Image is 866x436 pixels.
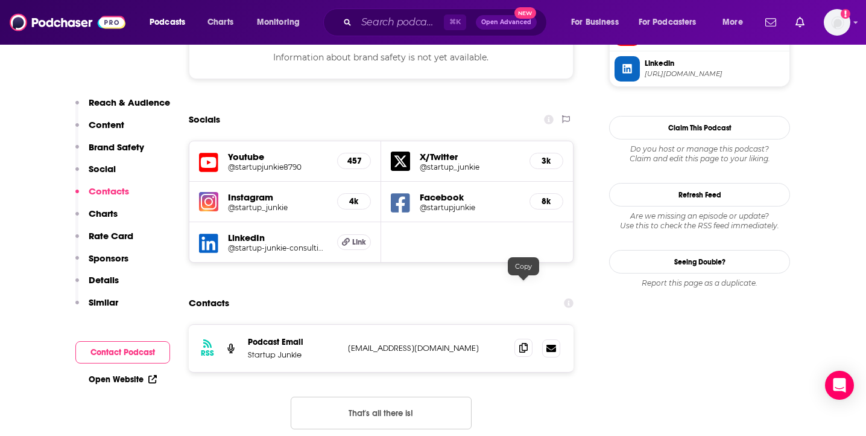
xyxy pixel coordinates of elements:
p: Social [89,163,116,175]
h5: 457 [347,156,361,166]
button: Similar [75,297,118,319]
button: Rate Card [75,230,133,252]
h5: Facebook [420,191,520,203]
span: Logged in as AparnaKulkarni [824,9,850,36]
span: More [722,14,743,31]
p: Reach & Audience [89,97,170,108]
a: Link [337,234,371,250]
span: New [514,7,536,19]
span: Podcasts [150,14,185,31]
p: Startup Junkie [248,350,338,360]
div: Claim and edit this page to your liking. [609,144,790,164]
button: Contact Podcast [75,341,170,364]
h5: 4k [347,196,361,207]
div: Copy [508,257,539,275]
h3: RSS [201,348,214,358]
button: Charts [75,208,118,230]
a: Show notifications dropdown [791,12,809,33]
a: Open Website [89,374,157,385]
h5: 3k [540,156,553,166]
div: Report this page as a duplicate. [609,278,790,288]
button: Content [75,119,124,141]
h5: Instagram [228,191,327,203]
button: Social [75,163,116,185]
button: Reach & Audience [75,97,170,119]
span: Link [352,237,366,247]
p: Sponsors [89,252,128,264]
button: open menu [714,13,758,32]
button: open menu [248,13,315,32]
a: @startup-junkie-consulting/ [228,243,327,252]
a: Charts [200,13,241,32]
p: Brand Safety [89,141,144,153]
input: Search podcasts, credits, & more... [356,13,444,32]
a: @startupjunkie8790 [228,162,327,172]
button: Claim This Podcast [609,116,790,139]
p: Similar [89,297,118,308]
img: Podchaser - Follow, Share and Rate Podcasts [10,11,125,34]
a: @startup_junkie [228,203,327,212]
p: Charts [89,208,118,219]
p: Contacts [89,185,129,197]
div: Search podcasts, credits, & more... [335,8,558,36]
span: Linkedin [645,58,785,69]
p: Details [89,274,119,286]
div: Open Intercom Messenger [825,371,854,400]
button: Contacts [75,185,129,208]
h5: Youtube [228,151,327,162]
button: Refresh Feed [609,183,790,207]
a: Seeing Double? [609,250,790,274]
span: https://www.linkedin.com/company/startup-junkie-consulting/ [645,69,785,79]
p: Content [89,119,124,130]
h2: Socials [189,108,220,131]
button: open menu [563,13,634,32]
div: Are we missing an episode or update? Use this to check the RSS feed immediately. [609,211,790,231]
span: Do you host or manage this podcast? [609,144,790,154]
h2: Contacts [189,292,229,315]
button: Show profile menu [824,9,850,36]
img: iconImage [199,192,218,211]
a: Linkedin[URL][DOMAIN_NAME] [615,56,785,82]
span: Charts [207,14,233,31]
a: Show notifications dropdown [760,12,781,33]
p: Podcast Email [248,337,338,347]
h5: 8k [540,196,553,207]
a: @startupjunkie [420,203,520,212]
span: Open Advanced [481,19,531,25]
span: For Business [571,14,619,31]
span: Monitoring [257,14,300,31]
button: Nothing here. [291,397,472,429]
button: Sponsors [75,252,128,275]
p: Rate Card [89,230,133,242]
svg: Add a profile image [841,9,850,19]
button: Details [75,274,119,297]
a: @startup_junkie [420,162,520,172]
h5: X/Twitter [420,151,520,162]
img: User Profile [824,9,850,36]
button: open menu [141,13,201,32]
h5: LinkedIn [228,232,327,243]
button: Open AdvancedNew [476,15,537,30]
span: ⌘ K [444,14,466,30]
div: Information about brand safety is not yet available. [189,36,574,79]
button: Brand Safety [75,141,144,164]
button: open menu [631,13,714,32]
p: [EMAIL_ADDRESS][DOMAIN_NAME] [348,343,505,353]
span: For Podcasters [639,14,697,31]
